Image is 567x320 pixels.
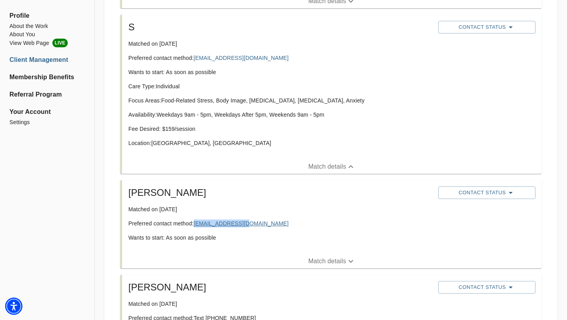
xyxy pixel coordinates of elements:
a: View Web PageLIVE [9,39,85,47]
span: Contact Status [442,283,531,292]
h5: S [128,21,432,33]
h5: [PERSON_NAME] [128,281,432,294]
span: Contact Status [442,188,531,197]
span: Your Account [9,107,85,117]
h5: [PERSON_NAME] [128,186,432,199]
span: Contact Status [442,22,531,32]
a: Referral Program [9,90,85,99]
a: [EMAIL_ADDRESS][DOMAIN_NAME] [194,55,289,61]
a: [EMAIL_ADDRESS][DOMAIN_NAME] [194,220,289,227]
p: Fee Desired: $ 159 /session [128,125,432,133]
button: Contact Status [438,186,535,199]
a: Settings [9,118,85,127]
p: Match details [308,257,346,266]
p: Matched on [DATE] [128,40,432,48]
a: Client Management [9,55,85,65]
p: Preferred contact method: [128,54,432,62]
button: Match details [122,254,542,268]
button: Contact Status [438,21,535,33]
p: Match details [308,162,346,171]
a: Membership Benefits [9,73,85,82]
button: Contact Status [438,281,535,294]
span: LIVE [52,39,68,47]
p: Wants to start: As soon as possible [128,234,432,242]
div: Accessibility Menu [5,298,22,315]
button: Match details [122,160,542,174]
p: Location: [GEOGRAPHIC_DATA], [GEOGRAPHIC_DATA] [128,139,432,147]
li: View Web Page [9,39,85,47]
p: Availability: Weekdays 9am - 5pm, Weekdays After 5pm, Weekends 9am - 5pm [128,111,432,119]
p: Focus Areas: Food-Related Stress, Body Image, [MEDICAL_DATA], [MEDICAL_DATA], Anxiety [128,97,432,104]
a: About You [9,30,85,39]
a: About the Work [9,22,85,30]
p: Care Type: Individual [128,82,432,90]
p: Preferred contact method: [128,220,432,227]
p: Matched on [DATE] [128,205,432,213]
span: Profile [9,11,85,20]
p: Matched on [DATE] [128,300,432,308]
p: Wants to start: As soon as possible [128,68,432,76]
